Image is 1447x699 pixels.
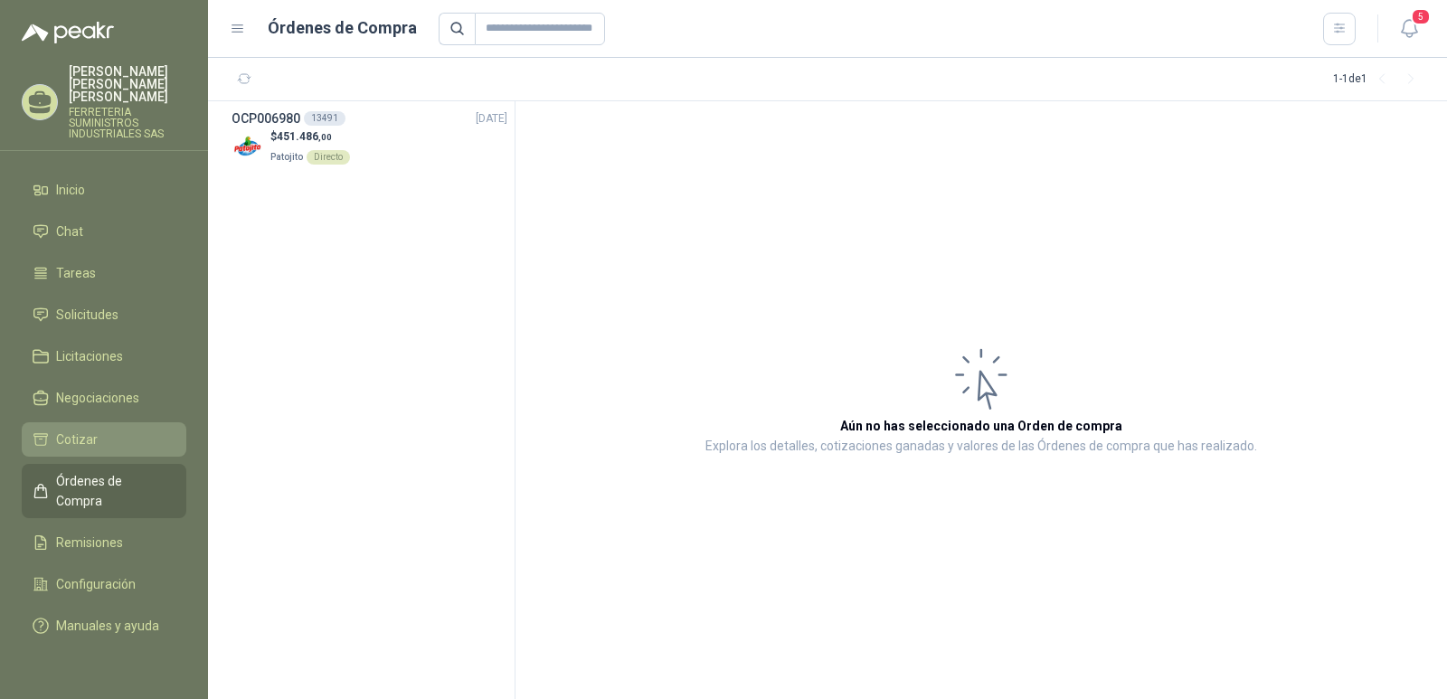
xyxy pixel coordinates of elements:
p: FERRETERIA SUMINISTROS INDUSTRIALES SAS [69,107,186,139]
a: Licitaciones [22,339,186,373]
h3: OCP006980 [232,109,300,128]
img: Company Logo [232,131,263,163]
img: Logo peakr [22,22,114,43]
div: 1 - 1 de 1 [1333,65,1425,94]
span: Patojito [270,152,303,162]
span: Negociaciones [56,388,139,408]
span: [DATE] [476,110,507,128]
a: Órdenes de Compra [22,464,186,518]
button: 5 [1393,13,1425,45]
span: Tareas [56,263,96,283]
span: Configuración [56,574,136,594]
div: Directo [307,150,350,165]
h3: Aún no has seleccionado una Orden de compra [840,416,1122,436]
p: $ [270,128,350,146]
a: Negociaciones [22,381,186,415]
span: Inicio [56,180,85,200]
span: Cotizar [56,430,98,449]
a: Solicitudes [22,298,186,332]
a: Configuración [22,567,186,601]
a: Inicio [22,173,186,207]
a: Remisiones [22,525,186,560]
span: Remisiones [56,533,123,553]
a: Cotizar [22,422,186,457]
span: Chat [56,222,83,241]
a: Tareas [22,256,186,290]
span: Manuales y ayuda [56,616,159,636]
a: OCP00698013491[DATE] Company Logo$451.486,00PatojitoDirecto [232,109,507,165]
h1: Órdenes de Compra [268,15,417,41]
span: Órdenes de Compra [56,471,169,511]
div: 13491 [304,111,345,126]
p: [PERSON_NAME] [PERSON_NAME] [PERSON_NAME] [69,65,186,103]
a: Manuales y ayuda [22,609,186,643]
span: ,00 [318,132,332,142]
span: 5 [1411,8,1431,25]
span: 451.486 [277,130,332,143]
span: Licitaciones [56,346,123,366]
span: Solicitudes [56,305,118,325]
p: Explora los detalles, cotizaciones ganadas y valores de las Órdenes de compra que has realizado. [705,436,1257,458]
a: Chat [22,214,186,249]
